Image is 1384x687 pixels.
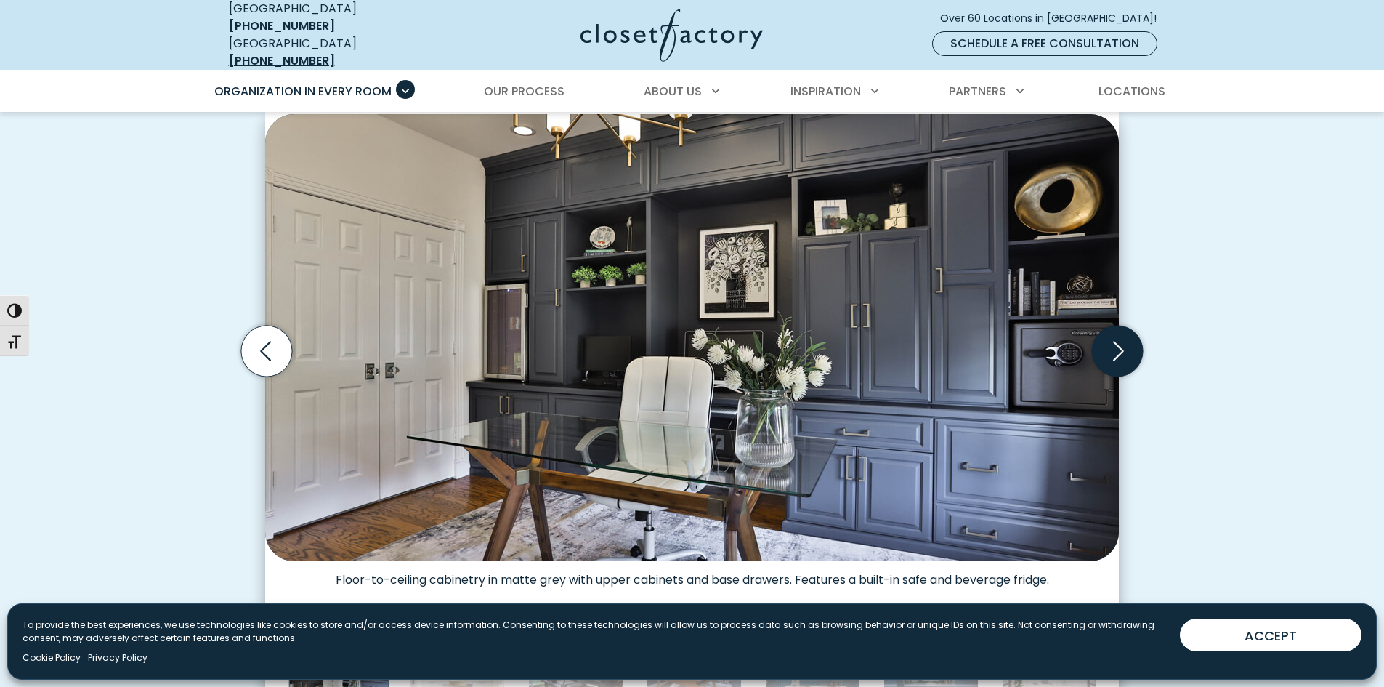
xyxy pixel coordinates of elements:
[1098,83,1165,100] span: Locations
[1086,320,1149,382] button: Next slide
[214,83,392,100] span: Organization in Every Room
[940,11,1168,26] span: Over 60 Locations in [GEOGRAPHIC_DATA]!
[23,619,1168,645] p: To provide the best experiences, we use technologies like cookies to store and/or access device i...
[644,83,702,100] span: About Us
[939,6,1169,31] a: Over 60 Locations in [GEOGRAPHIC_DATA]!
[932,31,1157,56] a: Schedule a Free Consultation
[204,71,1181,112] nav: Primary Menu
[484,83,564,100] span: Our Process
[23,651,81,664] a: Cookie Policy
[790,83,861,100] span: Inspiration
[229,17,335,34] a: [PHONE_NUMBER]
[229,52,335,69] a: [PHONE_NUMBER]
[88,651,147,664] a: Privacy Policy
[580,9,763,62] img: Closet Factory Logo
[949,83,1006,100] span: Partners
[265,561,1119,587] figcaption: Floor-to-ceiling cabinetry in matte grey with upper cabinets and base drawers. Features a built-i...
[235,320,298,382] button: Previous slide
[229,35,440,70] div: [GEOGRAPHIC_DATA]
[265,114,1119,561] img: Custom home office grey cabinetry with wall safe and mini fridge
[1180,619,1361,651] button: ACCEPT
